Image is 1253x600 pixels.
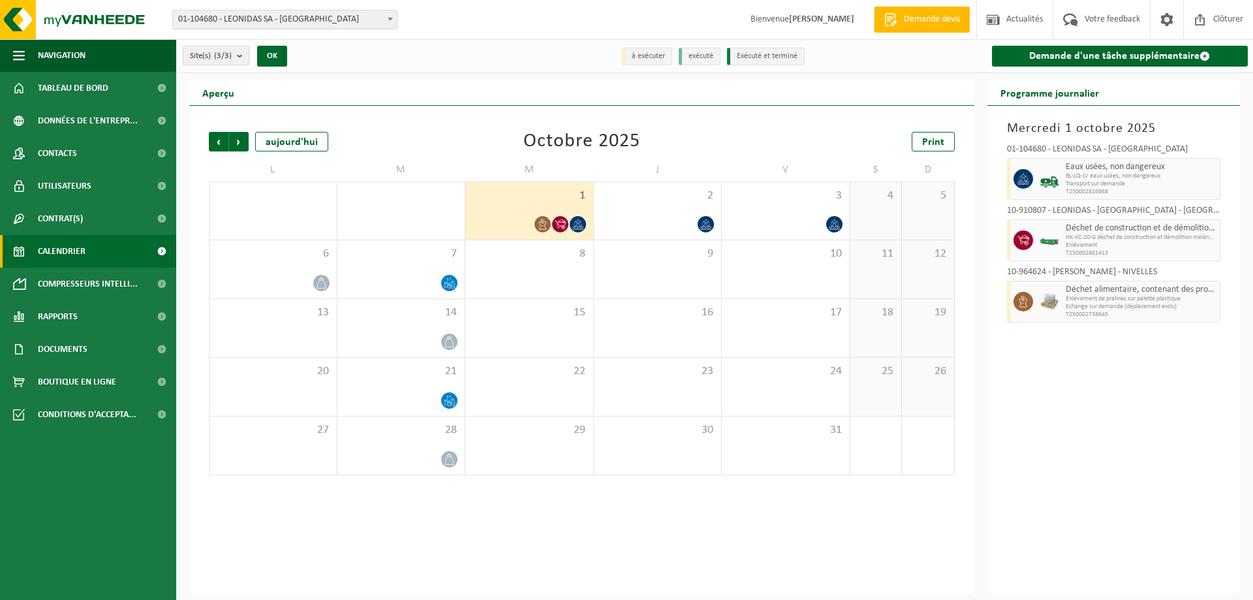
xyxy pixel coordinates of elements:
[1066,285,1217,295] span: Déchet alimentaire, contenant des produits d'origine animale, emballage mélangé (sans verre), cat 3
[857,306,895,320] span: 18
[1066,249,1217,257] span: T250002881413
[344,423,459,437] span: 28
[594,158,722,182] td: J
[1066,180,1217,188] span: Transport sur demande
[722,158,850,182] td: V
[600,306,715,320] span: 16
[902,158,954,182] td: D
[465,158,594,182] td: M
[857,189,895,203] span: 4
[789,14,854,24] strong: [PERSON_NAME]
[183,46,249,65] button: Site(s)(3/3)
[912,132,955,151] a: Print
[38,104,138,137] span: Données de l'entrepr...
[189,80,247,105] h2: Aperçu
[472,306,587,320] span: 15
[728,189,843,203] span: 3
[1040,169,1059,189] img: BL-LQ-LV
[600,364,715,379] span: 23
[600,247,715,261] span: 9
[992,46,1248,67] a: Demande d'une tâche supplémentaire
[874,7,970,33] a: Demande devis
[344,247,459,261] span: 7
[1066,223,1217,234] span: Déchet de construction et de démolition mélangé (inerte et non inerte)
[344,364,459,379] span: 21
[1066,172,1217,180] span: BL-LQ-LV eaux usées, non dangereux
[472,189,587,203] span: 1
[344,306,459,320] span: 14
[728,306,843,320] span: 17
[38,202,83,235] span: Contrat(s)
[1066,188,1217,196] span: T250002816868
[214,52,232,60] count: (3/3)
[1066,234,1217,242] span: HK-XC-20-G déchet de construction et démolition mélangé (ine
[173,10,397,29] span: 01-104680 - LEONIDAS SA - ANDERLECHT
[622,48,672,65] li: à exécuter
[472,364,587,379] span: 22
[38,72,108,104] span: Tableau de bord
[216,247,330,261] span: 6
[1066,162,1217,172] span: Eaux usées, non dangereux
[728,364,843,379] span: 24
[1066,295,1217,303] span: Enlèvement de pralines sur palette plastique
[727,48,805,65] li: Exécuté et terminé
[908,247,947,261] span: 12
[1066,242,1217,249] span: Enlèvement
[472,247,587,261] span: 8
[908,364,947,379] span: 26
[38,300,78,333] span: Rapports
[987,80,1112,105] h2: Programme journalier
[216,306,330,320] span: 13
[172,10,397,29] span: 01-104680 - LEONIDAS SA - ANDERLECHT
[1040,236,1059,245] img: HK-XC-10-GN-00
[337,158,466,182] td: M
[216,364,330,379] span: 20
[728,423,843,437] span: 31
[857,364,895,379] span: 25
[472,423,587,437] span: 29
[190,46,232,66] span: Site(s)
[908,306,947,320] span: 19
[209,132,228,151] span: Précédent
[1007,268,1221,281] div: 10-964624 - [PERSON_NAME] - NIVELLES
[38,333,87,366] span: Documents
[728,247,843,261] span: 10
[857,247,895,261] span: 11
[38,398,136,431] span: Conditions d'accepta...
[1040,292,1059,311] img: LP-PA-00000-WDN-11
[523,132,640,151] div: Octobre 2025
[38,137,77,170] span: Contacts
[255,132,328,151] div: aujourd'hui
[1007,206,1221,219] div: 10-910807 - LEONIDAS - [GEOGRAPHIC_DATA] - [GEOGRAPHIC_DATA]
[901,13,963,26] span: Demande devis
[1007,119,1221,138] h3: Mercredi 1 octobre 2025
[1007,145,1221,158] div: 01-104680 - LEONIDAS SA - [GEOGRAPHIC_DATA]
[679,48,720,65] li: exécuté
[38,170,91,202] span: Utilisateurs
[209,158,337,182] td: L
[38,268,138,300] span: Compresseurs intelli...
[600,189,715,203] span: 2
[850,158,903,182] td: S
[1066,311,1217,319] span: T250002738645
[38,39,85,72] span: Navigation
[1066,303,1217,311] span: Echange sur demande (déplacement exclu)
[38,366,116,398] span: Boutique en ligne
[922,137,944,148] span: Print
[908,189,947,203] span: 5
[216,423,330,437] span: 27
[600,423,715,437] span: 30
[38,235,85,268] span: Calendrier
[229,132,249,151] span: Suivant
[257,46,287,67] button: OK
